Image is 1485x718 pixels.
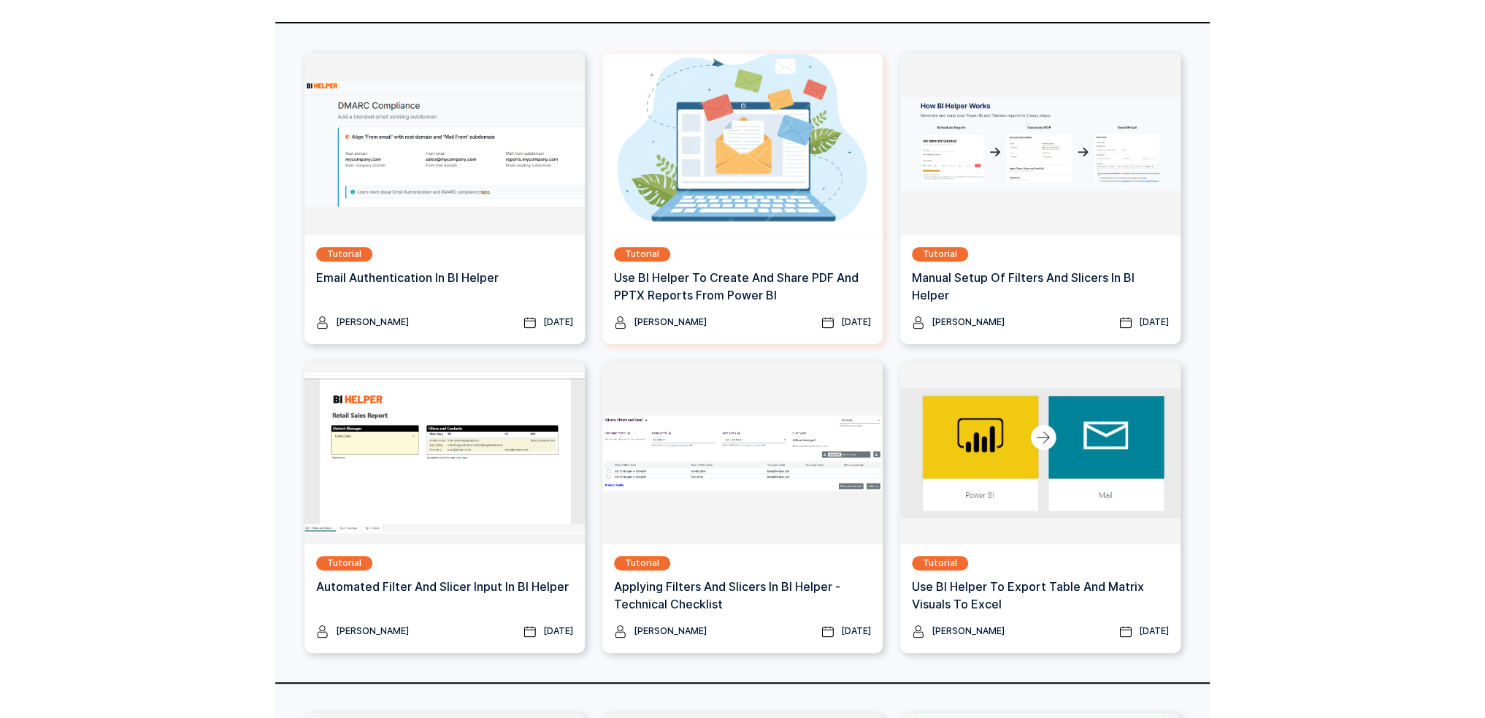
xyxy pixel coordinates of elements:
[602,53,883,344] a: TutorialUse BI Helper To Create And Share PDF and PPTX Reports From Power BI[PERSON_NAME][DATE]
[932,624,1005,638] div: [PERSON_NAME]
[634,315,707,329] div: [PERSON_NAME]
[316,578,569,595] h3: Automated Filter and Slicer Input in BI Helper
[336,315,409,329] div: [PERSON_NAME]
[923,247,957,261] div: Tutorial
[625,556,659,570] div: Tutorial
[304,362,585,653] a: TutorialAutomated Filter and Slicer Input in BI Helper[PERSON_NAME][DATE]
[327,247,361,261] div: Tutorial
[304,53,585,344] a: TutorialEmail Authentication in BI Helper[PERSON_NAME][DATE]
[543,315,573,329] div: [DATE]
[543,624,573,638] div: [DATE]
[900,53,1181,344] a: TutorialManual Setup of Filters and Slicers in BI Helper[PERSON_NAME][DATE]
[336,624,409,638] div: [PERSON_NAME]
[602,362,883,653] a: TutorialApplying Filters and Slicers in BI Helper - Technical Checklist[PERSON_NAME][DATE]
[923,556,957,570] div: Tutorial
[316,269,499,286] h3: Email Authentication in BI Helper
[841,624,871,638] div: [DATE]
[614,269,871,304] h3: Use BI Helper To Create And Share PDF and PPTX Reports From Power BI
[634,624,707,638] div: [PERSON_NAME]
[614,578,871,613] h3: Applying Filters and Slicers in BI Helper - Technical Checklist
[932,315,1005,329] div: [PERSON_NAME]
[841,315,871,329] div: [DATE]
[912,578,1169,613] h3: Use BI Helper to Export Table and Matrix Visuals to Excel
[912,269,1169,304] h3: Manual Setup of Filters and Slicers in BI Helper
[327,556,361,570] div: Tutorial
[625,247,659,261] div: Tutorial
[900,362,1181,653] a: TutorialUse BI Helper to Export Table and Matrix Visuals to Excel[PERSON_NAME][DATE]
[1139,624,1169,638] div: [DATE]
[1139,315,1169,329] div: [DATE]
